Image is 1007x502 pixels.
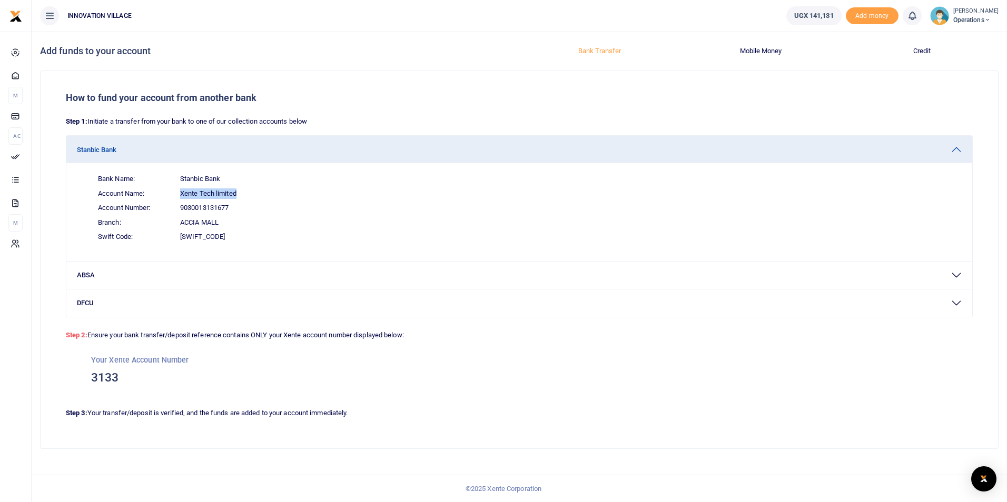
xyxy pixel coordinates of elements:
a: Add money [846,11,899,19]
h4: Add funds to your account [40,45,515,57]
span: Xente Tech limited [180,188,236,199]
a: profile-user [PERSON_NAME] Operations [930,6,999,25]
a: UGX 141,131 [786,6,842,25]
h3: 3133 [91,370,947,386]
strong: Step 2: [66,331,87,339]
span: [SWIFT_CODE] [180,232,225,242]
button: Stanbic Bank [66,136,972,163]
li: Ac [8,127,23,145]
span: Account Number: [98,203,172,213]
span: 9030013131677 [180,203,229,213]
span: UGX 141,131 [794,11,834,21]
a: logo-small logo-large logo-large [9,12,22,19]
strong: Step 3: [66,409,87,417]
p: Ensure your bank transfer/deposit reference contains ONLY your Xente account number displayed below: [66,326,973,341]
img: profile-user [930,6,949,25]
span: Bank Name: [98,174,172,184]
span: INNOVATION VILLAGE [63,11,136,21]
div: Open Intercom Messenger [971,466,996,491]
li: M [8,87,23,104]
p: Initiate a transfer from your bank to one of our collection accounts below [66,116,973,127]
button: ABSA [66,262,972,289]
h5: How to fund your account from another bank [66,92,973,104]
button: DFCU [66,289,972,317]
small: Your Xente Account Number [91,356,189,364]
span: Account Name: [98,188,172,199]
li: M [8,214,23,232]
img: logo-small [9,10,22,23]
small: [PERSON_NAME] [953,7,999,16]
button: Mobile Money [687,43,835,59]
p: Your transfer/deposit is verified, and the funds are added to your account immediately. [66,408,973,419]
span: Branch: [98,217,172,228]
span: Add money [846,7,899,25]
button: Credit [848,43,996,59]
strong: Step 1: [66,117,87,125]
li: Toup your wallet [846,7,899,25]
span: Stanbic Bank [180,174,220,184]
span: Operations [953,15,999,25]
li: Wallet ballance [782,6,846,25]
button: Bank Transfer [526,43,674,59]
span: Swift Code: [98,232,172,242]
span: Accia Mall [180,217,219,228]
